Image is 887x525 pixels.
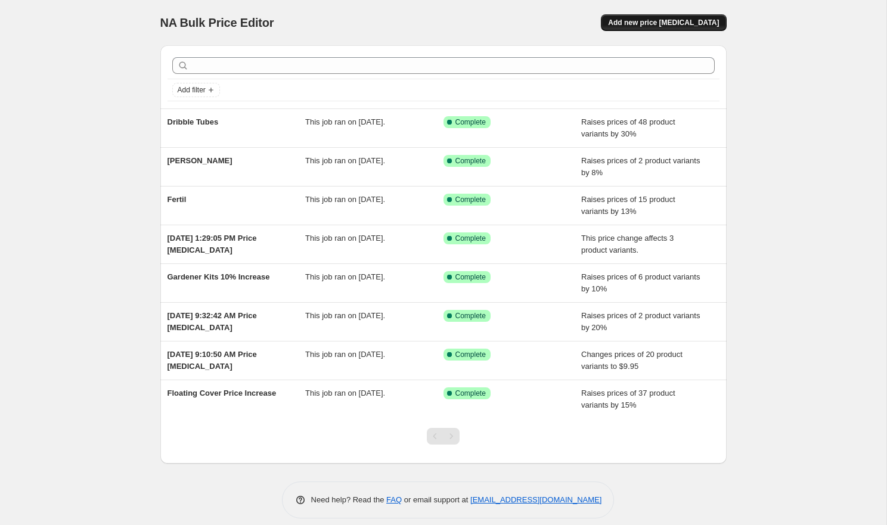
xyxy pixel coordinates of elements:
span: Complete [455,234,486,243]
span: Raises prices of 15 product variants by 13% [581,195,675,216]
span: This job ran on [DATE]. [305,389,385,397]
span: [DATE] 9:32:42 AM Price [MEDICAL_DATA] [168,311,257,332]
span: Complete [455,156,486,166]
span: Raises prices of 37 product variants by 15% [581,389,675,409]
span: This job ran on [DATE]. [305,234,385,243]
span: Floating Cover Price Increase [168,389,277,397]
span: Need help? Read the [311,495,387,504]
a: FAQ [386,495,402,504]
span: Raises prices of 2 product variants by 20% [581,311,700,332]
span: Complete [455,350,486,359]
span: Raises prices of 2 product variants by 8% [581,156,700,177]
span: Changes prices of 20 product variants to $9.95 [581,350,683,371]
span: NA Bulk Price Editor [160,16,274,29]
span: This job ran on [DATE]. [305,311,385,320]
span: This job ran on [DATE]. [305,350,385,359]
span: Complete [455,389,486,398]
span: Fertil [168,195,187,204]
span: This price change affects 3 product variants. [581,234,674,254]
span: Complete [455,195,486,204]
span: Complete [455,311,486,321]
span: Add new price [MEDICAL_DATA] [608,18,719,27]
span: Complete [455,272,486,282]
button: Add new price [MEDICAL_DATA] [601,14,726,31]
span: This job ran on [DATE]. [305,195,385,204]
span: Dribble Tubes [168,117,219,126]
nav: Pagination [427,428,460,445]
span: Raises prices of 6 product variants by 10% [581,272,700,293]
span: This job ran on [DATE]. [305,272,385,281]
button: Add filter [172,83,220,97]
span: or email support at [402,495,470,504]
span: Raises prices of 48 product variants by 30% [581,117,675,138]
span: This job ran on [DATE]. [305,117,385,126]
span: [PERSON_NAME] [168,156,232,165]
a: [EMAIL_ADDRESS][DOMAIN_NAME] [470,495,601,504]
span: Complete [455,117,486,127]
span: [DATE] 1:29:05 PM Price [MEDICAL_DATA] [168,234,257,254]
span: [DATE] 9:10:50 AM Price [MEDICAL_DATA] [168,350,257,371]
span: This job ran on [DATE]. [305,156,385,165]
span: Gardener Kits 10% Increase [168,272,270,281]
span: Add filter [178,85,206,95]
